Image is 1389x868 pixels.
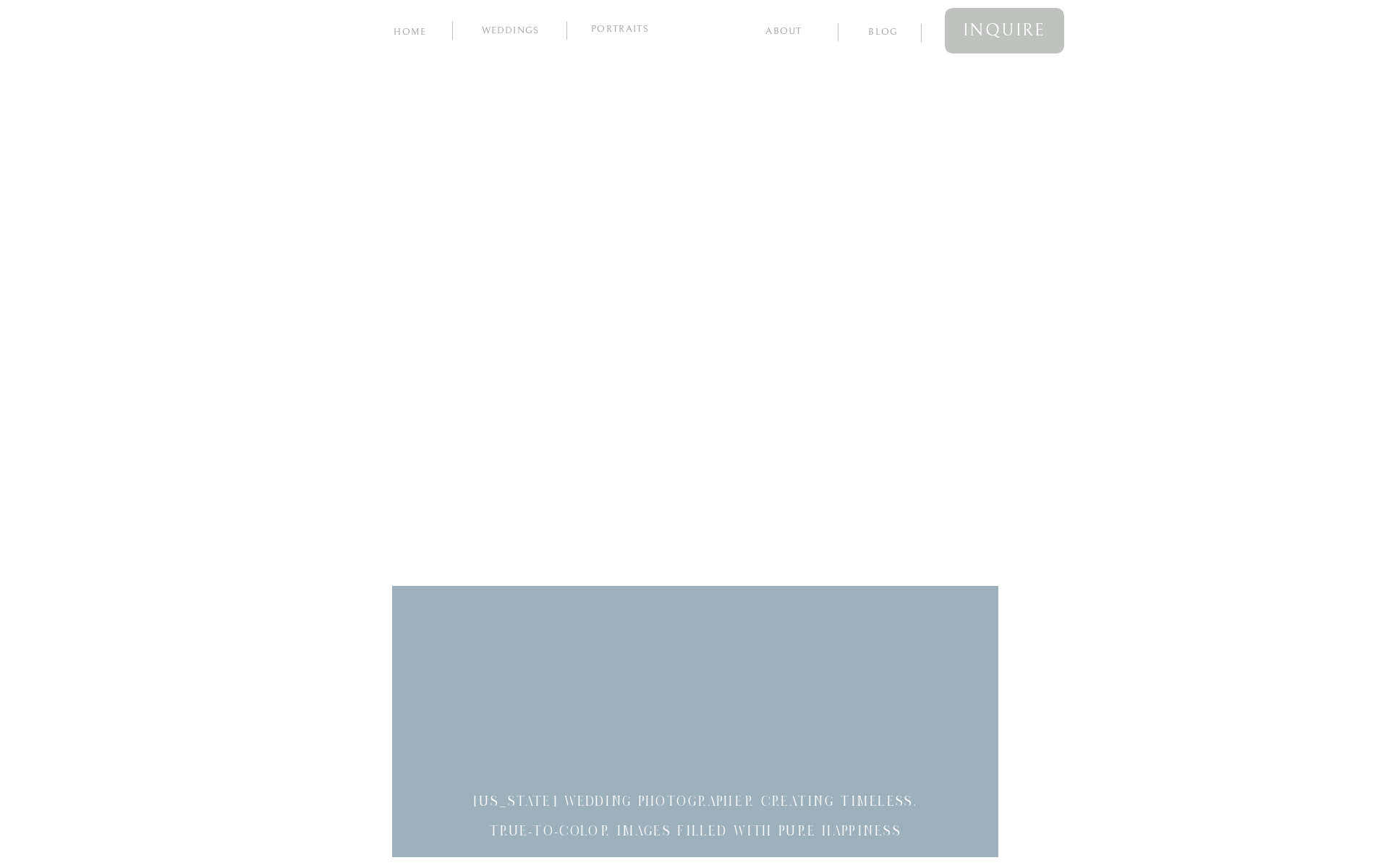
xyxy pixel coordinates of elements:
[749,23,818,37] a: about
[963,15,1046,46] span: inquire
[391,24,430,38] a: home
[585,24,655,37] a: Portraits
[472,25,549,40] a: Weddings
[945,8,1064,54] a: inquire
[458,786,933,831] h3: [US_STATE] wedding photographer creating timeless, true-to-color images filled with pure happiness
[855,24,912,38] a: blog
